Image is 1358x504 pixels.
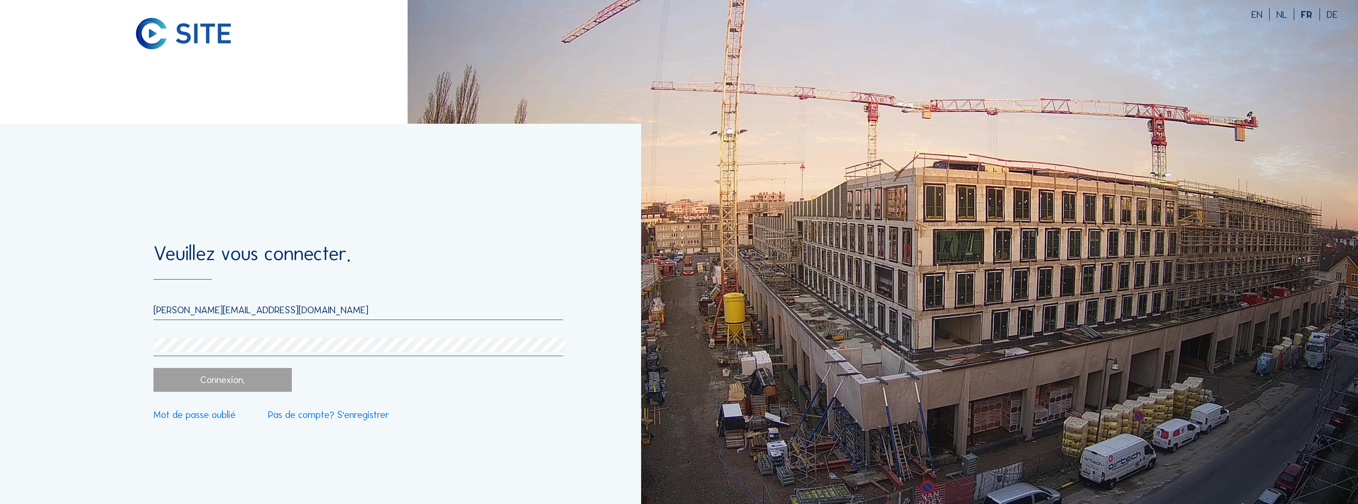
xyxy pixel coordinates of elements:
input: E-mail [153,304,563,316]
div: FR [1301,10,1320,20]
img: C-SITE logo [136,18,231,50]
div: Connexion. [153,368,292,392]
div: NL [1276,10,1294,20]
div: Veuillez vous connecter. [153,244,563,280]
div: EN [1251,10,1270,20]
a: Mot de passe oublié [153,410,236,420]
a: Pas de compte? S'enregistrer [268,410,389,420]
div: DE [1327,10,1338,20]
